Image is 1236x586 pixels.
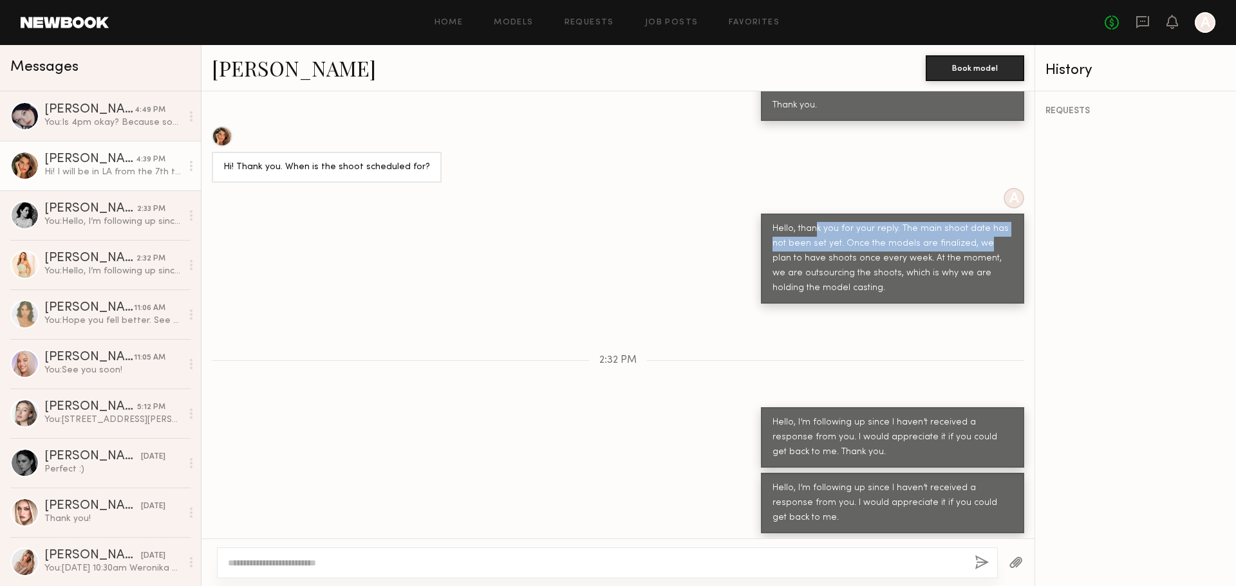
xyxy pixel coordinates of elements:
[212,54,376,82] a: [PERSON_NAME]
[729,19,780,27] a: Favorites
[435,19,464,27] a: Home
[772,481,1013,526] div: Hello, I’m following up since I haven’t received a response from you. I would appreciate it if yo...
[44,463,182,475] div: Perfect :)
[44,265,182,277] div: You: Hello, I’m following up since I haven’t received a response from you. I would appreciate it ...
[44,166,182,178] div: Hi! I will be in LA from the 7th to the 16th. So after this date i wont be there anymore for the ...
[44,315,182,327] div: You: Hope you fell better. See you that day.
[772,416,1013,460] div: Hello, I’m following up since I haven’t received a response from you. I would appreciate it if yo...
[1045,107,1226,116] div: REQUESTS
[44,500,141,513] div: [PERSON_NAME]
[135,104,165,116] div: 4:49 PM
[1045,63,1226,78] div: History
[494,19,533,27] a: Models
[44,364,182,376] div: You: See you soon!
[599,355,637,366] span: 2:32 PM
[44,116,182,129] div: You: Is 4pm okay? Because someone has already taken the 3pm slot on the 7th.
[44,153,136,166] div: [PERSON_NAME]
[10,60,79,75] span: Messages
[1195,12,1215,33] a: A
[44,450,141,463] div: [PERSON_NAME]
[44,562,182,574] div: You: [DATE] 10:30am Weronika casting I marked scheduling for you.
[141,500,165,513] div: [DATE]
[136,154,165,166] div: 4:39 PM
[44,104,135,116] div: [PERSON_NAME]
[44,549,141,562] div: [PERSON_NAME]
[134,302,165,315] div: 11:06 AM
[645,19,698,27] a: Job Posts
[44,302,134,315] div: [PERSON_NAME]
[44,203,137,215] div: [PERSON_NAME]
[134,352,165,364] div: 11:05 AM
[772,222,1013,296] div: Hello, thank you for your reply. The main shoot date has not been set yet. Once the models are fi...
[44,414,182,426] div: You: [STREET_ADDRESS][PERSON_NAME]. You are scheduled for casting [DATE] 3pm See you then.
[141,451,165,463] div: [DATE]
[44,351,134,364] div: [PERSON_NAME]
[44,401,137,414] div: [PERSON_NAME]
[136,253,165,265] div: 2:32 PM
[926,55,1024,81] button: Book model
[44,215,182,228] div: You: Hello, I’m following up since I haven’t received a response from you. I would appreciate it ...
[565,19,614,27] a: Requests
[926,62,1024,73] a: Book model
[137,203,165,215] div: 2:33 PM
[137,401,165,414] div: 5:12 PM
[141,550,165,562] div: [DATE]
[44,252,136,265] div: [PERSON_NAME]
[44,513,182,525] div: Thank you!
[223,160,430,175] div: Hi! Thank you. When is the shoot scheduled for?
